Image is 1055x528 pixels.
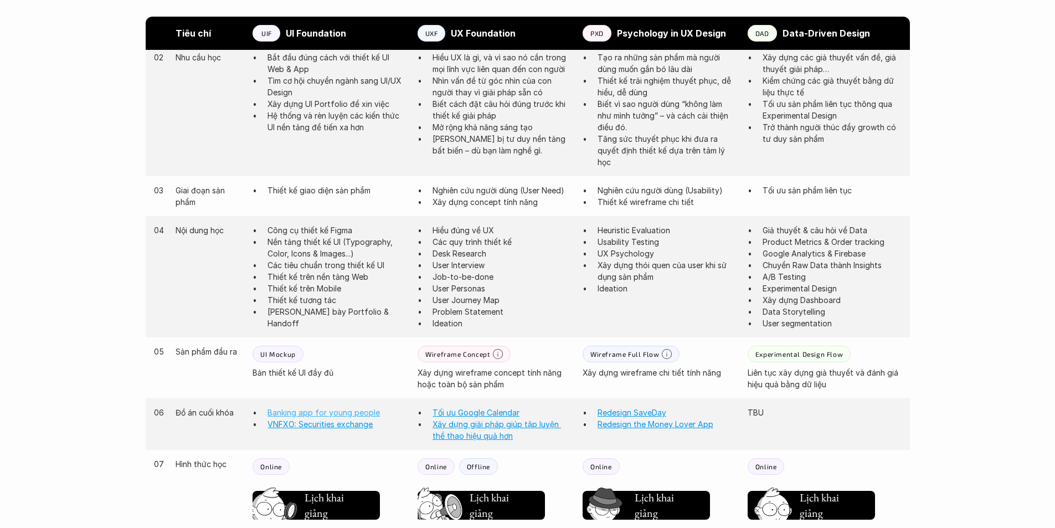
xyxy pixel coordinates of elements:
[590,463,612,470] p: Online
[598,259,737,283] p: Xây dựng thói quen của user khi sử dụng sản phẩm
[154,224,165,236] p: 04
[433,294,572,306] p: User Journey Map
[425,29,438,37] p: UXF
[154,346,165,357] p: 05
[598,75,737,98] p: Thiết kế trải nghiệm thuyết phục, dễ hiểu, dễ dùng
[748,486,875,520] a: Lịch khai giảng
[598,408,666,417] a: Redesign SaveDay
[433,121,572,133] p: Mở rộng khả năng sáng tạo
[267,408,380,417] a: Banking app for young people
[267,236,406,259] p: Nền tảng thiết kế UI (Typography, Color, Icons & Images...)
[433,196,572,208] p: Xây dựng concept tính năng
[176,184,241,208] p: Giai đoạn sản phẩm
[583,491,710,520] button: Lịch khai giảng
[154,407,165,418] p: 06
[418,367,572,390] p: Xây dựng wireframe concept tính năng hoặc toàn bộ sản phẩm
[755,463,777,470] p: Online
[433,259,572,271] p: User Interview
[253,367,406,378] p: Bản thiết kế UI đầy đủ
[635,490,676,521] h5: Lịch khai giảng
[176,28,211,39] strong: Tiêu chí
[267,75,406,98] p: Tìm cơ hội chuyển ngành sang UI/UX Design
[783,28,870,39] strong: Data-Driven Design
[267,271,406,283] p: Thiết kế trên nền tảng Web
[763,248,902,259] p: Google Analytics & Firebase
[267,294,406,306] p: Thiết kế tương tác
[433,419,561,440] a: Xây dựng giải pháp giúp tập luyện thể thao hiệu quả hơn
[176,224,241,236] p: Nội dung học
[267,306,406,329] p: [PERSON_NAME] bày Portfolio & Handoff
[433,271,572,283] p: Job-to-be-done
[267,283,406,294] p: Thiết kế trên Mobile
[598,196,737,208] p: Thiết kế wireframe chi tiết
[590,29,604,37] p: PXD
[267,110,406,133] p: Hệ thống và rèn luyện các kiến thức UI nền tảng để tiến xa hơn
[755,29,769,37] p: DAD
[598,98,737,133] p: Biết vì sao người dùng “không làm như mình tưởng” – và cách cải thiện điều đó.
[433,98,572,121] p: Biết cách đặt câu hỏi đúng trước khi thiết kế giải pháp
[267,419,373,429] a: VNFXO: Securities exchange
[451,28,516,39] strong: UX Foundation
[425,350,490,358] p: Wireframe Concept
[433,283,572,294] p: User Personas
[433,408,519,417] a: Tối ưu Google Calendar
[763,283,902,294] p: Experimental Design
[763,121,902,145] p: Trở thành người thúc đẩy growth có tư duy sản phẩm
[176,458,241,470] p: Hình thức học
[583,367,737,378] p: Xây dựng wireframe chi tiết tính năng
[433,306,572,317] p: Problem Statement
[598,52,737,75] p: Tạo ra những sản phẩm mà người dùng muốn gắn bó lâu dài
[748,407,902,418] p: TBU
[267,224,406,236] p: Công cụ thiết kế Figma
[763,271,902,283] p: A/B Testing
[763,317,902,329] p: User segmentation
[154,52,165,63] p: 02
[433,184,572,196] p: Nghiên cứu người dùng (User Need)
[433,224,572,236] p: Hiểu đúng về UX
[253,491,380,520] button: Lịch khai giảng
[154,184,165,196] p: 03
[433,52,572,75] p: Hiểu UX là gì, và vì sao nó cần trong mọi lĩnh vực liên quan đến con người
[433,248,572,259] p: Desk Research
[418,491,545,520] button: Lịch khai giảng
[598,248,737,259] p: UX Psychology
[755,350,843,358] p: Experimental Design Flow
[590,350,659,358] p: Wireframe Full Flow
[763,52,902,75] p: Xây dựng các giả thuyết vấn đề, giả thuyết giải pháp…
[763,236,902,248] p: Product Metrics & Order tracking
[763,224,902,236] p: Giả thuyết & câu hỏi về Data
[617,28,726,39] strong: Psychology in UX Design
[425,463,447,470] p: Online
[763,184,902,196] p: Tối ưu sản phẩm liên tục
[467,463,490,470] p: Offline
[267,184,406,196] p: Thiết kế giao diện sản phẩm
[598,419,713,429] a: Redesign the Money Lover App
[176,52,241,63] p: Nhu cầu học
[286,28,346,39] strong: UI Foundation
[583,486,710,520] a: Lịch khai giảng
[267,52,406,75] p: Bắt đầu đúng cách với thiết kế UI Web & App
[261,29,272,37] p: UIF
[598,283,737,294] p: Ideation
[763,306,902,317] p: Data Storytelling
[763,294,902,306] p: Xây dựng Dashboard
[267,98,406,110] p: Xây dựng UI Portfolio để xin việc
[260,463,282,470] p: Online
[598,184,737,196] p: Nghiên cứu người dùng (Usability)
[763,259,902,271] p: Chuyển Raw Data thành Insights
[433,317,572,329] p: Ideation
[267,259,406,271] p: Các tiêu chuẩn trong thiết kế UI
[253,486,380,520] a: Lịch khai giảng
[418,486,545,520] a: Lịch khai giảng
[470,490,511,521] h5: Lịch khai giảng
[598,236,737,248] p: Usability Testing
[763,75,902,98] p: Kiểm chứng các giả thuyết bằng dữ liệu thực tế
[176,407,241,418] p: Đồ án cuối khóa
[598,224,737,236] p: Heuristic Evaluation
[748,491,875,520] button: Lịch khai giảng
[763,98,902,121] p: Tối ưu sản phẩm liên tục thông qua Experimental Design
[305,490,346,521] h5: Lịch khai giảng
[433,133,572,156] p: [PERSON_NAME] bị tư duy nền tảng bất biến – dù bạn làm nghề gì.
[598,133,737,168] p: Tăng sức thuyết phục khi đưa ra quyết định thiết kế dựa trên tâm lý học
[176,346,241,357] p: Sản phẩm đầu ra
